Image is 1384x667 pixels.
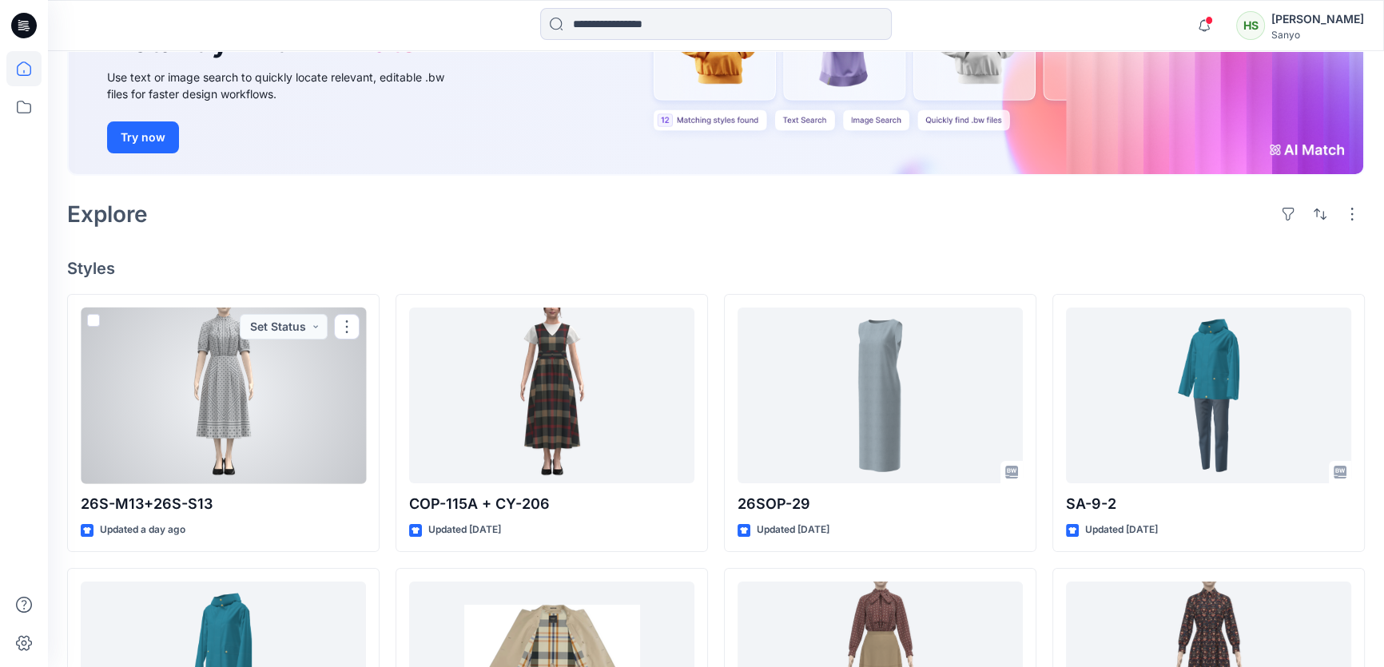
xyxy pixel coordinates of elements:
p: Updated [DATE] [428,522,501,538]
p: 26S-M13+26S-S13 [81,493,366,515]
p: Updated a day ago [100,522,185,538]
a: COP-115A + CY-206 [409,308,694,484]
button: Try now [107,121,179,153]
p: SA-9-2 [1066,493,1351,515]
h4: Styles [67,259,1365,278]
div: Use text or image search to quickly locate relevant, editable .bw files for faster design workflows. [107,69,467,102]
div: [PERSON_NAME] [1271,10,1364,29]
p: Updated [DATE] [757,522,829,538]
div: Sanyo [1271,29,1364,41]
a: SA-9-2 [1066,308,1351,484]
div: HS [1236,11,1265,40]
span: AI Match [309,24,435,59]
a: 26SOP-29 [738,308,1023,484]
p: 26SOP-29 [738,493,1023,515]
p: COP-115A + CY-206 [409,493,694,515]
p: Updated [DATE] [1085,522,1158,538]
a: 26S-M13+26S-S13 [81,308,366,484]
h2: Explore [67,201,148,227]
